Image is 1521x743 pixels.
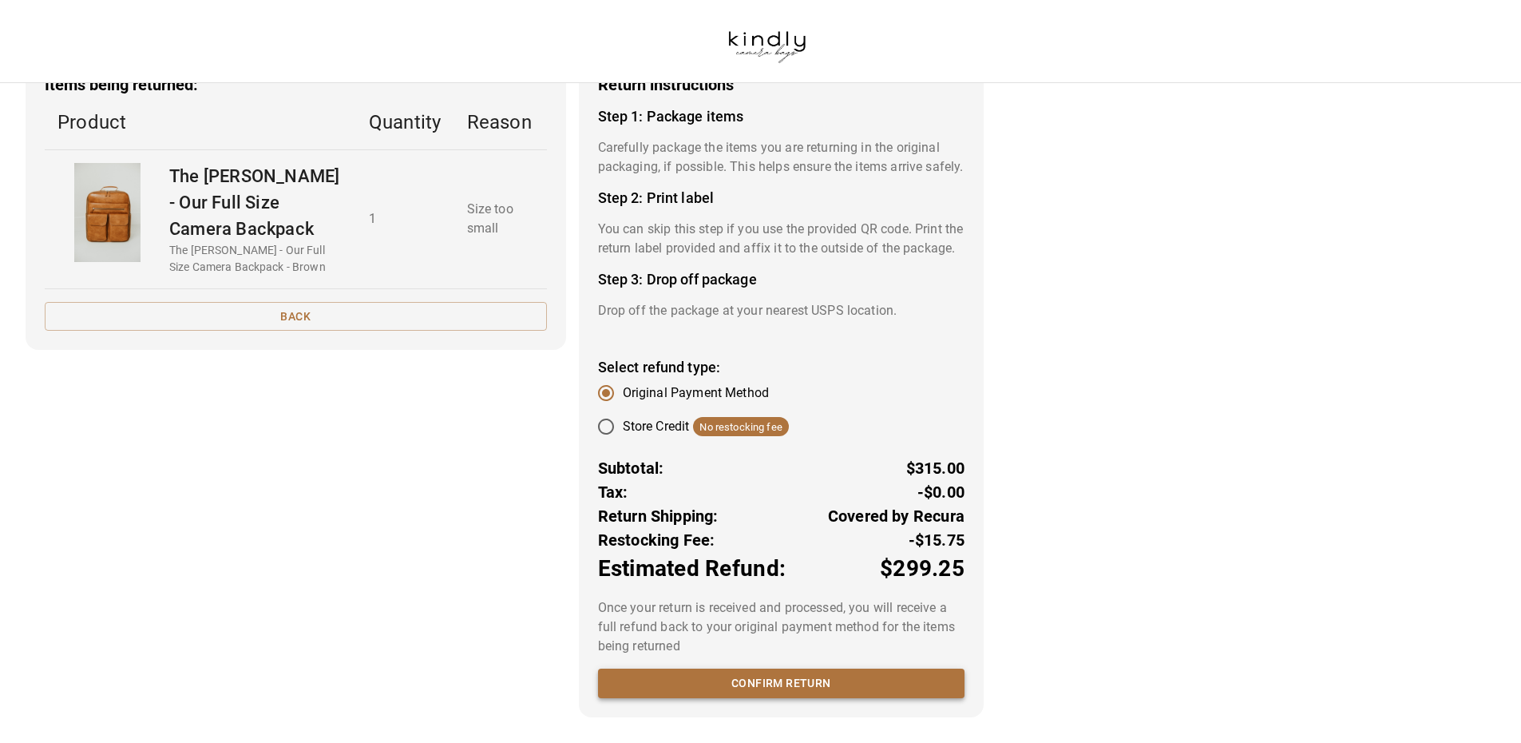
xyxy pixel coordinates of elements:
p: -$15.75 [909,528,964,552]
p: Covered by Recura [828,504,964,528]
p: Drop off the package at your nearest USPS location. [598,301,964,320]
p: Once your return is received and processed, you will receive a full refund back to your original ... [598,598,964,656]
p: You can skip this step if you use the provided QR code. Print the return label provided and affix... [598,220,964,258]
h4: Select refund type: [598,359,964,376]
p: $315.00 [906,456,964,480]
p: Size too small [467,200,534,238]
h3: Items being returned: [45,76,547,94]
p: -$0.00 [917,480,964,504]
button: Confirm return [598,669,964,698]
p: 1 [369,209,442,228]
img: kindlycamerabags.myshopify.com-b37650f6-6cf4-42a0-a808-989f93ebecdf [706,7,828,76]
span: Original Payment Method [623,383,769,403]
p: Product [57,108,343,137]
h4: Step 1: Package items [598,108,964,125]
h4: Step 2: Print label [598,189,964,207]
p: Subtotal: [598,456,664,480]
p: $299.25 [880,552,964,586]
span: No restocking fee [693,419,789,435]
h4: Step 3: Drop off package [598,271,964,288]
p: Carefully package the items you are returning in the original packaging, if possible. This helps ... [598,138,964,177]
p: Tax: [598,480,628,504]
div: Store Credit [623,417,789,436]
p: Return Shipping: [598,504,719,528]
p: The [PERSON_NAME] - Our Full Size Camera Backpack [169,163,343,242]
p: The [PERSON_NAME] - Our Full Size Camera Backpack - Brown [169,242,343,276]
p: Quantity [369,108,442,137]
p: Estimated Refund: [598,552,786,586]
button: Back [45,302,547,332]
p: Restocking Fee: [598,528,715,552]
p: Reason [467,108,534,137]
h3: Return instructions [598,76,964,94]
